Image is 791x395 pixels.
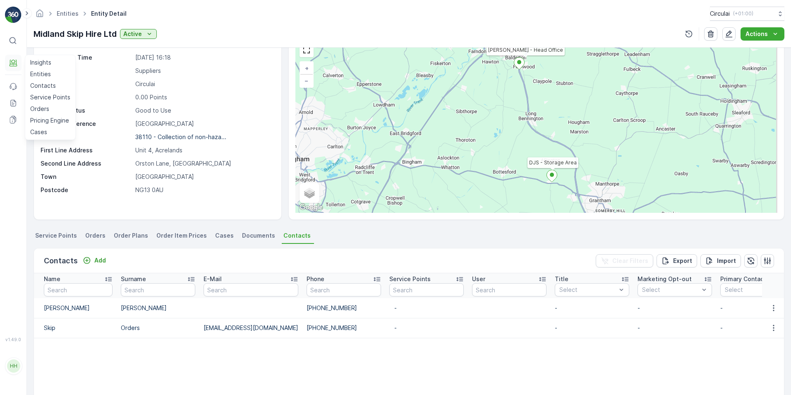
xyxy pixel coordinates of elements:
p: User [472,275,485,283]
td: Skip [34,318,117,338]
p: Title [555,275,568,283]
img: Google [297,202,325,213]
p: Select [642,286,699,294]
p: NG13 0AU [135,186,273,194]
p: E-Mail [204,275,222,283]
p: Active [123,30,142,38]
p: Points [41,93,132,101]
button: HH [5,344,22,388]
p: Export [673,257,692,265]
p: SIC Code [41,133,132,141]
span: − [304,77,309,84]
td: Orders [117,318,199,338]
a: Zoom In [300,62,313,75]
p: Suppliers [135,67,273,75]
p: [GEOGRAPHIC_DATA] [135,120,273,128]
p: Contacts [44,255,78,267]
p: Midland Skip Hire Ltd [34,28,117,40]
span: Order Plans [114,231,148,240]
td: [PHONE_NUMBER] [302,298,385,318]
p: Import [717,257,736,265]
span: + [305,65,309,72]
span: Orders [85,231,105,240]
p: Unit 4, Acrelands [135,146,273,154]
p: Select [725,286,782,294]
p: Postcode [41,186,132,194]
p: Type [41,67,132,75]
p: - [394,324,459,332]
input: Search [44,283,113,296]
input: Search [472,283,547,296]
p: Town [41,173,132,181]
p: Good to Use [135,106,273,115]
p: Name [44,275,60,283]
p: Circulai [135,80,273,88]
p: [DATE] 16:18 [135,53,273,62]
span: Contacts [283,231,311,240]
p: Phone [307,275,324,283]
p: Last Update Time [41,53,132,62]
p: First Line Address [41,146,132,154]
td: [PERSON_NAME] [34,298,117,318]
a: Homepage [35,12,44,19]
span: Service Points [35,231,77,240]
p: Add [94,256,106,265]
p: Orston Lane, [GEOGRAPHIC_DATA] [135,159,273,168]
p: Circulai [710,10,730,18]
p: Marketing Opt-out [638,275,692,283]
p: Account Reference [41,120,132,128]
td: [PHONE_NUMBER] [302,318,385,338]
p: 0.00 Points [135,93,273,101]
a: Open this area in Google Maps (opens a new window) [297,202,325,213]
td: - [551,298,633,318]
p: Service Points [389,275,431,283]
p: Supplier Status [41,106,132,115]
p: Select [559,286,616,294]
button: Circulai(+01:00) [710,7,784,21]
span: Cases [215,231,234,240]
td: [PERSON_NAME] [117,298,199,318]
p: Client [41,80,132,88]
button: Actions [741,27,784,41]
p: - [394,304,459,312]
a: Layers [300,184,319,202]
p: Clear Filters [612,257,648,265]
p: Surname [121,275,146,283]
span: Documents [242,231,275,240]
span: v 1.49.0 [5,337,22,342]
p: 38110 - Collection of non-haza... [135,133,226,140]
a: View Fullscreen [300,44,313,56]
td: - [633,298,716,318]
button: Active [120,29,157,39]
p: Actions [745,30,768,38]
p: Second Line Address [41,159,132,168]
p: Primary Contact [720,275,766,283]
span: Entity Detail [89,10,128,18]
input: Search [121,283,195,296]
img: logo [5,7,22,23]
a: Zoom Out [300,75,313,87]
button: Export [657,254,697,267]
button: Add [79,255,109,265]
a: Entities [57,10,79,17]
input: Search [204,283,298,296]
span: Order Item Prices [156,231,207,240]
td: - [633,318,716,338]
button: Clear Filters [596,254,653,267]
p: ( +01:00 ) [733,10,753,17]
div: HH [7,359,20,373]
input: Search [307,283,381,296]
input: Search [389,283,464,296]
td: - [551,318,633,338]
button: Import [700,254,741,267]
td: [EMAIL_ADDRESS][DOMAIN_NAME] [199,318,302,338]
p: [GEOGRAPHIC_DATA] [135,173,273,181]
